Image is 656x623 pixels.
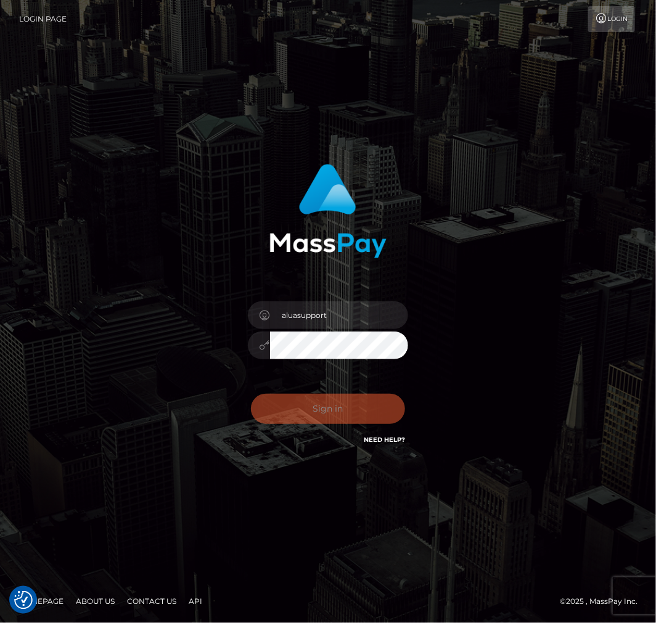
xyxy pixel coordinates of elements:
[19,6,67,32] a: Login Page
[269,164,387,258] img: MassPay Login
[14,591,33,609] button: Consent Preferences
[364,436,405,444] a: Need Help?
[560,595,647,608] div: © 2025 , MassPay Inc.
[184,592,207,611] a: API
[71,592,120,611] a: About Us
[14,591,33,609] img: Revisit consent button
[588,6,635,32] a: Login
[270,301,408,329] input: Username...
[122,592,181,611] a: Contact Us
[14,592,68,611] a: Homepage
